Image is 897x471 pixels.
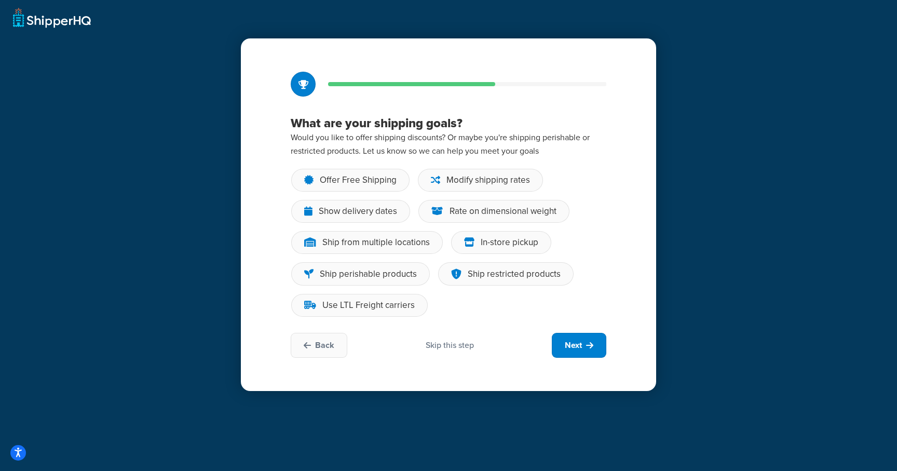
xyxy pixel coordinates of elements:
[291,115,606,131] h3: What are your shipping goals?
[315,340,334,351] span: Back
[320,269,417,279] div: Ship perishable products
[291,131,606,158] p: Would you like to offer shipping discounts? Or maybe you're shipping perishable or restricted pro...
[291,333,347,358] button: Back
[450,206,556,217] div: Rate on dimensional weight
[468,269,561,279] div: Ship restricted products
[481,237,538,248] div: In-store pickup
[322,237,430,248] div: Ship from multiple locations
[446,175,530,185] div: Modify shipping rates
[322,300,415,311] div: Use LTL Freight carriers
[426,340,474,351] div: Skip this step
[565,340,582,351] span: Next
[320,175,397,185] div: Offer Free Shipping
[552,333,606,358] button: Next
[451,268,461,279] img: shield-exclamation-dkblue1-2786b6fd.svg
[319,206,397,217] div: Show delivery dates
